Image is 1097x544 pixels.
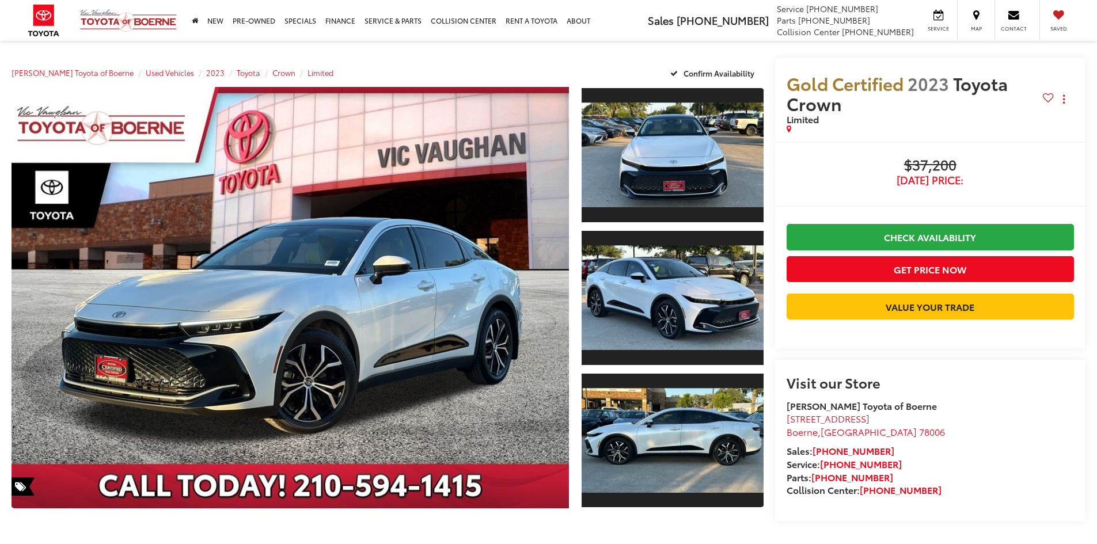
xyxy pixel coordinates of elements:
[12,67,134,78] a: [PERSON_NAME] Toyota of Boerne
[787,399,937,412] strong: [PERSON_NAME] Toyota of Boerne
[206,67,225,78] a: 2023
[787,174,1074,186] span: [DATE] Price:
[777,26,840,37] span: Collision Center
[1001,25,1027,32] span: Contact
[787,294,1074,319] a: Value Your Trade
[787,256,1074,282] button: Get Price Now
[579,103,765,207] img: 2023 Toyota Crown Limited
[860,483,942,496] a: [PHONE_NUMBER]
[813,444,894,457] a: [PHONE_NUMBER]
[787,425,945,438] span: ,
[787,483,942,496] strong: Collision Center:
[79,9,177,32] img: Vic Vaughan Toyota of Boerne
[787,412,870,425] span: [STREET_ADDRESS]
[820,457,902,470] a: [PHONE_NUMBER]
[684,68,754,78] span: Confirm Availability
[308,67,333,78] a: Limited
[582,87,764,223] a: Expand Photo 1
[1054,89,1074,109] button: Actions
[963,25,989,32] span: Map
[821,425,917,438] span: [GEOGRAPHIC_DATA]
[787,224,1074,250] a: Check Availability
[579,388,765,492] img: 2023 Toyota Crown Limited
[787,444,894,457] strong: Sales:
[798,14,870,26] span: [PHONE_NUMBER]
[787,412,945,438] a: [STREET_ADDRESS] Boerne,[GEOGRAPHIC_DATA] 78006
[787,157,1074,174] span: $37,200
[677,13,769,28] span: [PHONE_NUMBER]
[787,71,1008,116] span: Toyota Crown
[777,3,804,14] span: Service
[582,372,764,509] a: Expand Photo 3
[12,477,35,496] span: Special
[6,85,574,511] img: 2023 Toyota Crown Limited
[579,246,765,350] img: 2023 Toyota Crown Limited
[1063,94,1065,104] span: dropdown dots
[1046,25,1071,32] span: Saved
[12,87,569,508] a: Expand Photo 0
[787,425,818,438] span: Boerne
[272,67,295,78] a: Crown
[237,67,260,78] a: Toyota
[811,470,893,484] a: [PHONE_NUMBER]
[787,457,902,470] strong: Service:
[787,470,893,484] strong: Parts:
[777,14,796,26] span: Parts
[648,13,674,28] span: Sales
[787,112,819,125] span: Limited
[842,26,914,37] span: [PHONE_NUMBER]
[787,71,904,96] span: Gold Certified
[919,425,945,438] span: 78006
[664,63,764,83] button: Confirm Availability
[582,230,764,366] a: Expand Photo 2
[908,71,949,96] span: 2023
[806,3,878,14] span: [PHONE_NUMBER]
[787,375,1074,390] h2: Visit our Store
[146,67,194,78] a: Used Vehicles
[925,25,951,32] span: Service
